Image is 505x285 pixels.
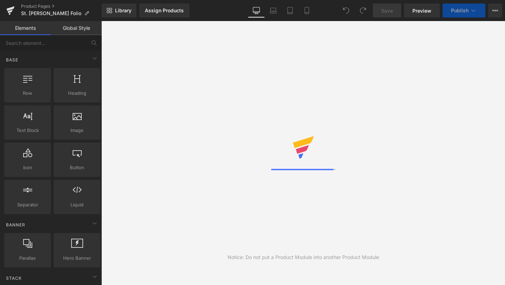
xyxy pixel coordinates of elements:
[21,4,102,9] a: Product Pages
[282,4,298,18] a: Tablet
[56,164,98,171] span: Button
[5,57,19,63] span: Base
[265,4,282,18] a: Laptop
[102,4,136,18] a: New Library
[5,275,22,281] span: Stack
[6,90,49,97] span: Row
[56,254,98,262] span: Hero Banner
[6,164,49,171] span: Icon
[145,8,184,13] div: Assign Products
[115,7,132,14] span: Library
[248,4,265,18] a: Desktop
[488,4,502,18] button: More
[51,21,102,35] a: Global Style
[404,4,440,18] a: Preview
[298,4,315,18] a: Mobile
[443,4,485,18] button: Publish
[5,221,26,228] span: Banner
[6,127,49,134] span: Text Block
[412,7,431,14] span: Preview
[339,4,353,18] button: Undo
[56,127,98,134] span: Image
[6,254,49,262] span: Parallax
[228,253,379,261] div: Notice: Do not put a Product Module into another Product Module
[451,8,469,13] span: Publish
[56,201,98,208] span: Liquid
[356,4,370,18] button: Redo
[6,201,49,208] span: Separator
[56,90,98,97] span: Heading
[381,7,393,14] span: Save
[21,11,81,16] span: St. [PERSON_NAME] Folio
